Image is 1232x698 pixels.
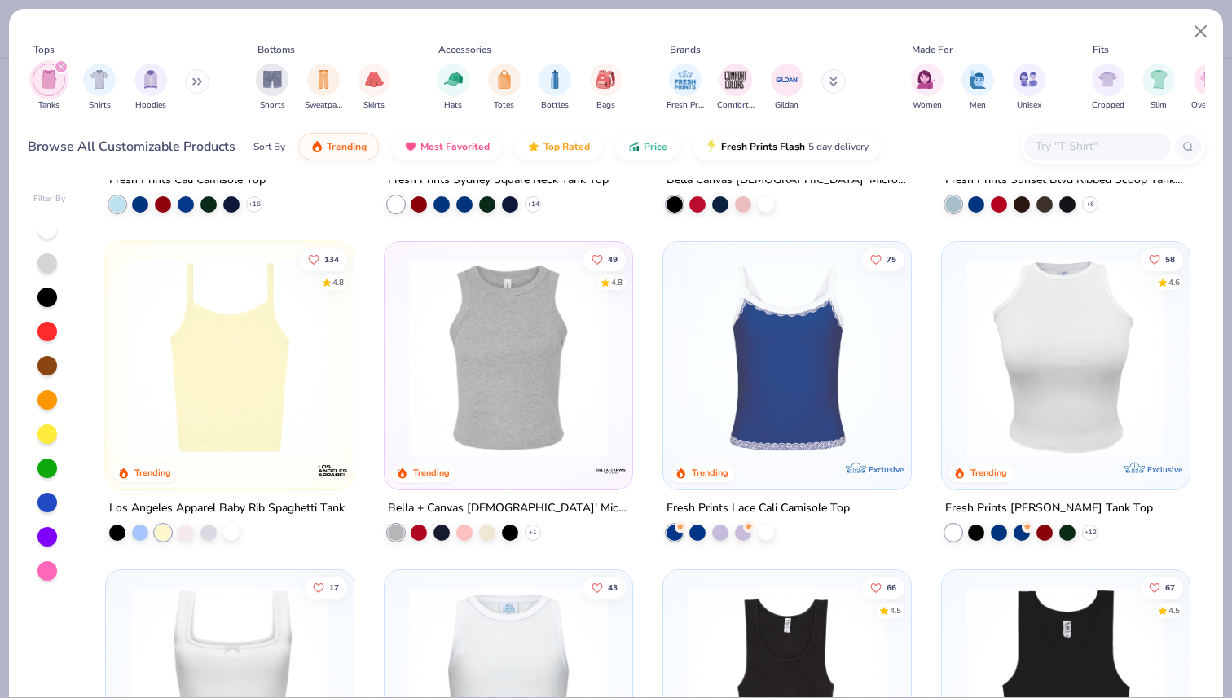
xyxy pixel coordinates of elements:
img: a2c1212f-7889-4602-8399-578c484ff67d [616,258,831,457]
img: Slim Image [1150,70,1168,89]
div: filter for Totes [488,64,521,112]
div: filter for Oversized [1191,64,1228,112]
button: Trending [298,133,379,160]
span: 67 [1165,583,1175,591]
div: Los Angeles Apparel Baby Rib Spaghetti Tank [109,498,345,518]
img: Shorts Image [263,70,282,89]
button: Like [306,576,348,599]
img: TopRated.gif [527,140,540,153]
div: filter for Hats [437,64,469,112]
div: 4.8 [611,276,623,288]
button: Like [1141,576,1183,599]
div: 4.5 [1168,604,1180,617]
button: filter button [358,64,390,112]
img: Hats Image [444,70,463,89]
span: Exclusive [869,463,904,474]
span: Trending [327,140,367,153]
span: 75 [887,255,896,263]
span: 17 [330,583,340,591]
span: Bags [596,99,615,112]
span: + 16 [249,200,261,209]
span: Unisex [1017,99,1041,112]
button: Like [862,248,904,270]
span: Shorts [260,99,285,112]
img: Skirts Image [365,70,384,89]
span: Comfort Colors [717,99,755,112]
span: Women [913,99,942,112]
div: filter for Shirts [83,64,116,112]
button: Like [301,248,348,270]
div: Bella + Canvas [DEMOGRAPHIC_DATA]' Micro Ribbed Racerback Tank [388,498,629,518]
button: filter button [488,64,521,112]
div: Accessories [438,42,491,57]
button: filter button [134,64,167,112]
span: 134 [325,255,340,263]
span: Bottles [541,99,569,112]
img: Gildan Image [775,68,799,92]
div: Filter By [33,193,66,205]
div: Fresh Prints Sunset Blvd Ribbed Scoop Tank Top [945,170,1186,191]
img: Fresh Prints Image [673,68,697,92]
button: Most Favorited [392,133,502,160]
button: Like [583,248,626,270]
div: filter for Slim [1142,64,1175,112]
button: filter button [1092,64,1124,112]
button: filter button [771,64,803,112]
span: Skirts [363,99,385,112]
button: filter button [911,64,944,112]
span: Hoodies [135,99,166,112]
span: Hats [444,99,462,112]
button: Like [862,576,904,599]
span: + 6 [1086,200,1094,209]
button: filter button [667,64,704,112]
div: filter for Men [961,64,994,112]
img: Comfort Colors Image [724,68,748,92]
button: filter button [33,64,65,112]
span: Tanks [38,99,59,112]
div: filter for Women [911,64,944,112]
span: Totes [494,99,514,112]
span: Shirts [89,99,111,112]
span: Sweatpants [305,99,342,112]
div: filter for Hoodies [134,64,167,112]
div: Fresh Prints Cali Camisole Top [109,170,266,191]
div: 4.6 [1168,276,1180,288]
img: flash.gif [705,140,718,153]
img: most_fav.gif [404,140,417,153]
div: filter for Shorts [256,64,288,112]
img: Los Angeles Apparel logo [316,454,349,486]
button: filter button [539,64,571,112]
div: Made For [912,42,953,57]
span: Fresh Prints Flash [721,140,805,153]
span: Fresh Prints [667,99,704,112]
button: filter button [305,64,342,112]
div: Brands [670,42,701,57]
img: Bags Image [596,70,614,89]
span: + 14 [527,200,539,209]
input: Try "T-Shirt" [1034,137,1159,156]
button: filter button [256,64,288,112]
button: filter button [590,64,623,112]
div: 4.5 [890,604,901,617]
span: Oversized [1191,99,1228,112]
span: 66 [887,583,896,591]
span: 58 [1165,255,1175,263]
div: Fresh Prints Sydney Square Neck Tank Top [388,170,609,191]
span: Men [970,99,986,112]
button: filter button [961,64,994,112]
button: filter button [1013,64,1045,112]
img: Totes Image [495,70,513,89]
button: Fresh Prints Flash5 day delivery [693,133,881,160]
button: Like [583,576,626,599]
span: Cropped [1092,99,1124,112]
span: + 1 [529,527,537,537]
div: filter for Cropped [1092,64,1124,112]
img: d2e93f27-f460-4e7a-bcfc-75916c5962f1 [680,258,895,457]
div: Bottoms [257,42,295,57]
img: Tanks Image [40,70,58,89]
img: trending.gif [310,140,323,153]
img: 52992e4f-a45f-431a-90ff-fda9c8197133 [401,258,616,457]
div: Fresh Prints Lace Cali Camisole Top [667,498,850,518]
span: 5 day delivery [808,138,869,156]
div: filter for Unisex [1013,64,1045,112]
